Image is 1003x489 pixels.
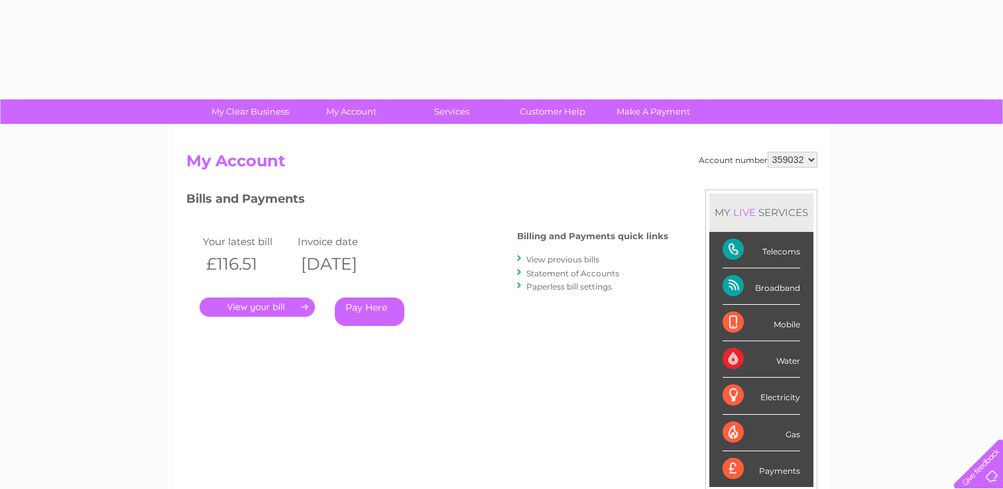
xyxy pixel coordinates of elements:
[526,254,599,264] a: View previous bills
[723,232,800,268] div: Telecoms
[723,268,800,305] div: Broadband
[498,99,607,124] a: Customer Help
[517,231,668,241] h4: Billing and Payments quick links
[294,233,390,250] td: Invoice date
[731,206,758,219] div: LIVE
[723,451,800,487] div: Payments
[186,190,668,213] h3: Bills and Payments
[699,152,817,168] div: Account number
[526,282,612,292] a: Paperless bill settings
[200,298,315,317] a: .
[294,250,390,278] th: [DATE]
[296,99,406,124] a: My Account
[397,99,506,124] a: Services
[599,99,708,124] a: Make A Payment
[526,268,619,278] a: Statement of Accounts
[723,341,800,378] div: Water
[200,250,295,278] th: £116.51
[723,378,800,414] div: Electricity
[200,233,295,250] td: Your latest bill
[723,305,800,341] div: Mobile
[723,415,800,451] div: Gas
[709,193,813,231] div: MY SERVICES
[186,152,817,177] h2: My Account
[335,298,404,326] a: Pay Here
[196,99,305,124] a: My Clear Business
